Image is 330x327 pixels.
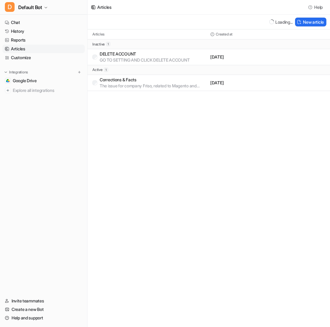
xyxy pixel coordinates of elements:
[92,42,105,47] p: inactive
[104,68,108,72] span: 1
[100,57,190,63] p: GO TO SETTING AND CLICK DELETE ACCOUNT
[9,70,28,75] p: Integrations
[2,297,85,305] a: Invite teammates
[97,4,112,10] div: Articles
[5,87,11,93] img: explore all integrations
[2,314,85,322] a: Help and support
[13,86,82,95] span: Explore all integrations
[2,305,85,314] a: Create a new Bot
[2,53,85,62] a: Customize
[18,3,42,12] span: Default Bot
[4,70,8,74] img: expand menu
[13,78,37,84] span: Google Drive
[295,18,326,26] button: New article
[100,83,208,89] p: The issue for company Friso, related to Magento and Picqer integration, is currently escalated to...
[77,70,81,74] img: menu_add.svg
[2,69,30,75] button: Integrations
[2,86,85,95] a: Explore all integrations
[210,54,267,60] p: [DATE]
[306,3,325,12] button: Help
[92,67,103,72] p: active
[210,80,267,86] p: [DATE]
[106,42,110,46] span: 1
[2,45,85,53] a: Articles
[100,51,190,57] p: DELETE ACCOUNT
[2,36,85,44] a: Reports
[100,77,208,83] p: Corrections & Facts
[92,32,105,37] p: Articles
[5,2,15,12] span: D
[2,27,85,35] a: History
[6,79,10,83] img: Google Drive
[2,18,85,27] a: Chat
[216,32,232,37] p: Created at
[2,76,85,85] a: Google DriveGoogle Drive
[275,19,293,25] div: Loading...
